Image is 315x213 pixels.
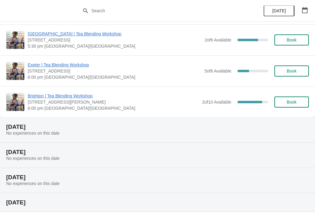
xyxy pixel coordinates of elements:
span: 2 of 10 Available [202,100,231,105]
span: Exeter | Tea Blending Workshop [28,62,201,68]
span: [STREET_ADDRESS] [28,37,201,43]
button: Book [274,97,309,108]
span: [GEOGRAPHIC_DATA] | Tea Blending Workshop [28,31,201,37]
span: [STREET_ADDRESS] [28,68,201,74]
span: 5:30 pm [GEOGRAPHIC_DATA]/[GEOGRAPHIC_DATA] [28,43,201,49]
span: 6:00 pm [GEOGRAPHIC_DATA]/[GEOGRAPHIC_DATA] [28,105,199,111]
span: Brighton | Tea Blending Workshop [28,93,199,99]
h2: [DATE] [6,174,309,180]
span: [DATE] [272,8,286,13]
button: Book [274,65,309,77]
button: Book [274,34,309,45]
span: [STREET_ADDRESS][PERSON_NAME] [28,99,199,105]
span: 6:00 pm [GEOGRAPHIC_DATA]/[GEOGRAPHIC_DATA] [28,74,201,80]
h2: [DATE] [6,199,309,206]
button: [DATE] [264,5,294,16]
img: Exeter | Tea Blending Workshop | 46 High Street, Exeter, EX4 3DJ | 6:00 pm Europe/London [6,62,24,80]
img: Brighton | Tea Blending Workshop | 41 Gardner Street, Brighton BN1 1UN | 6:00 pm Europe/London [6,93,24,111]
span: No experiences on this date [6,156,60,161]
span: Book [287,37,297,42]
span: Book [287,69,297,73]
h2: [DATE] [6,149,309,155]
h2: [DATE] [6,124,309,130]
span: No experiences on this date [6,131,60,136]
span: Book [287,100,297,105]
span: 5 of 8 Available [205,69,231,73]
span: No experiences on this date [6,181,60,186]
input: Search [91,5,236,16]
img: London Covent Garden | Tea Blending Workshop | 11 Monmouth St, London, WC2H 9DA | 5:30 pm Europe/... [6,31,24,49]
span: 2 of 6 Available [205,37,231,42]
